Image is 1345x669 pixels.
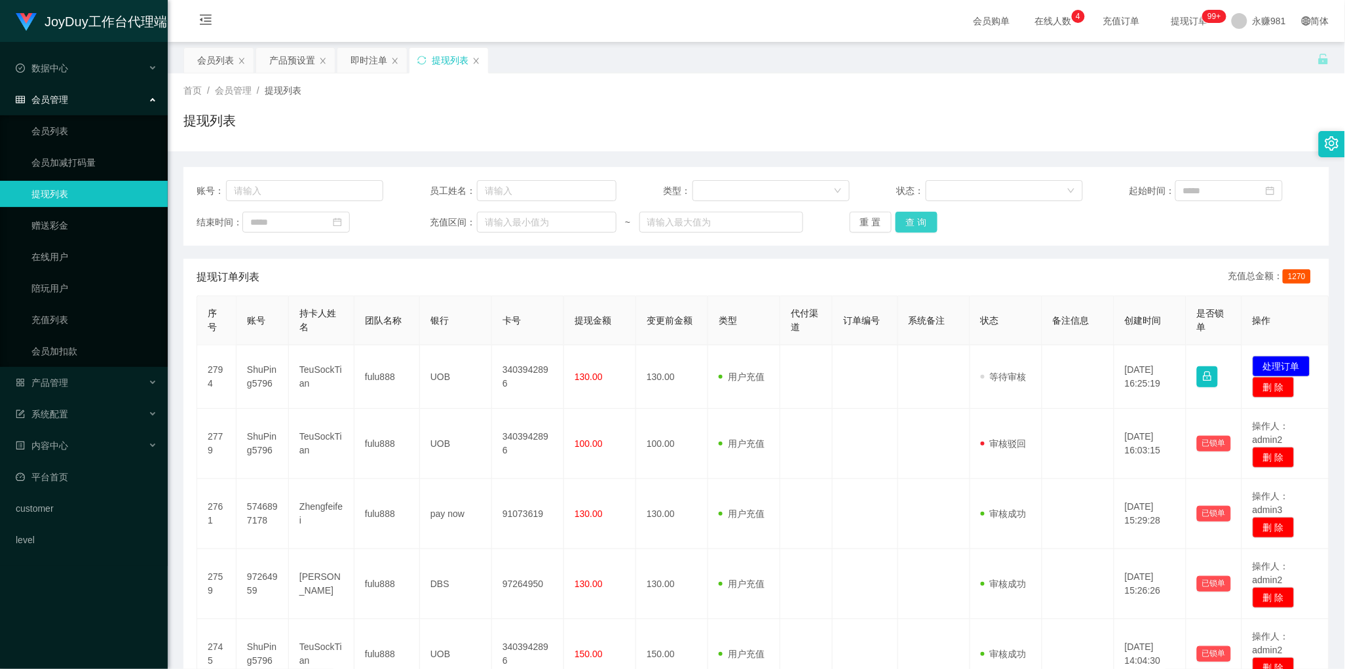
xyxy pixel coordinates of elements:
[981,438,1027,449] span: 审核驳回
[226,180,383,201] input: 请输入
[31,307,157,333] a: 充值列表
[616,216,639,229] span: ~
[909,315,945,326] span: 系统备注
[1114,345,1186,409] td: [DATE] 16:25:19
[208,308,217,332] span: 序号
[850,212,892,233] button: 重 置
[492,345,564,409] td: 3403942896
[420,479,492,549] td: pay now
[896,184,926,198] span: 状态：
[16,63,68,73] span: 数据中心
[1114,409,1186,479] td: [DATE] 16:03:15
[1253,447,1295,468] button: 删 除
[354,479,420,549] td: fulu888
[237,479,289,549] td: 5746897178
[197,345,237,409] td: 2794
[492,479,564,549] td: 91073619
[289,549,354,619] td: [PERSON_NAME]
[16,377,68,388] span: 产品管理
[16,64,25,73] i: 图标: check-circle-o
[16,495,157,522] a: customer
[1053,315,1089,326] span: 备注信息
[981,372,1027,382] span: 等待审核
[719,579,765,589] span: 用户充值
[1228,269,1316,285] div: 充值总金额：
[420,409,492,479] td: UOB
[1253,631,1289,655] span: 操作人：admin2
[16,464,157,490] a: 图标: dashboard平台首页
[420,549,492,619] td: DBS
[1202,10,1226,23] sup: 163
[1253,421,1289,445] span: 操作人：admin2
[247,315,265,326] span: 账号
[31,338,157,364] a: 会员加扣款
[1067,187,1075,196] i: 图标: down
[1197,646,1231,662] button: 已锁单
[299,308,336,332] span: 持卡人姓名
[492,409,564,479] td: 3403942896
[432,48,468,73] div: 提现列表
[1125,315,1162,326] span: 创建时间
[575,508,603,519] span: 130.00
[492,549,564,619] td: 97264950
[16,410,25,419] i: 图标: form
[1114,549,1186,619] td: [DATE] 15:26:26
[719,372,765,382] span: 用户充值
[333,218,342,227] i: 图标: calendar
[238,57,246,65] i: 图标: close
[1253,517,1295,538] button: 删 除
[1253,356,1310,377] button: 处理订单
[647,315,692,326] span: 变更前金额
[719,315,737,326] span: 类型
[183,1,228,43] i: 图标: menu-fold
[1283,269,1311,284] span: 1270
[289,345,354,409] td: TeuSockTian
[31,149,157,176] a: 会员加减打码量
[354,345,420,409] td: fulu888
[269,48,315,73] div: 产品预设置
[575,579,603,589] span: 130.00
[257,85,259,96] span: /
[575,649,603,659] span: 150.00
[1197,366,1218,387] button: 图标: lock
[575,438,603,449] span: 100.00
[183,85,202,96] span: 首页
[430,184,477,198] span: 员工姓名：
[365,315,402,326] span: 团队名称
[834,187,842,196] i: 图标: down
[215,85,252,96] span: 会员管理
[207,85,210,96] span: /
[1325,136,1339,151] i: 图标: setting
[289,409,354,479] td: TeuSockTian
[16,409,68,419] span: 系统配置
[981,508,1027,519] span: 审核成功
[1253,587,1295,608] button: 删 除
[31,118,157,144] a: 会员列表
[197,409,237,479] td: 2779
[350,48,387,73] div: 即时注单
[16,16,167,26] a: JoyDuy工作台代理端
[237,549,289,619] td: 97264959
[354,409,420,479] td: fulu888
[472,57,480,65] i: 图标: close
[1197,436,1231,451] button: 已锁单
[197,216,242,229] span: 结束时间：
[639,212,803,233] input: 请输入最大值为
[417,56,426,65] i: 图标: sync
[1253,561,1289,585] span: 操作人：admin2
[502,315,521,326] span: 卡号
[981,315,999,326] span: 状态
[663,184,692,198] span: 类型：
[575,315,611,326] span: 提现金额
[16,440,68,451] span: 内容中心
[197,184,226,198] span: 账号：
[319,57,327,65] i: 图标: close
[1072,10,1085,23] sup: 4
[45,1,167,43] h1: JoyDuy工作台代理端
[636,345,708,409] td: 130.00
[430,315,449,326] span: 银行
[1266,186,1275,195] i: 图标: calendar
[843,315,880,326] span: 订单编号
[237,345,289,409] td: ShuPing5796
[31,275,157,301] a: 陪玩用户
